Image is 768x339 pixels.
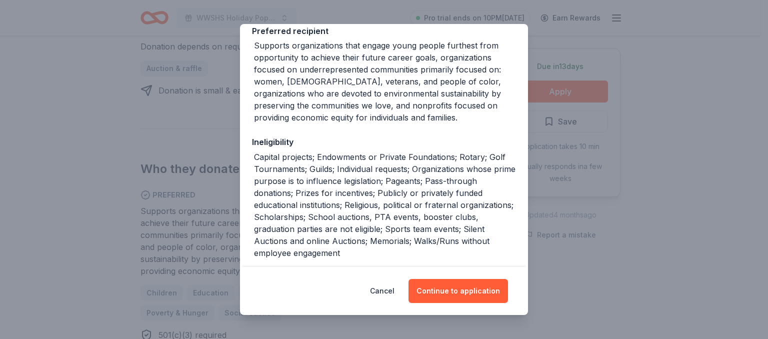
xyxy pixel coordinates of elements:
[252,135,516,148] div: Ineligibility
[254,151,516,259] div: Capital projects; Endowments or Private Foundations; Rotary; Golf Tournaments; Guilds; Individual...
[254,39,516,123] div: Supports organizations that engage young people furthest from opportunity to achieve their future...
[252,24,516,37] div: Preferred recipient
[408,279,508,303] button: Continue to application
[370,279,394,303] button: Cancel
